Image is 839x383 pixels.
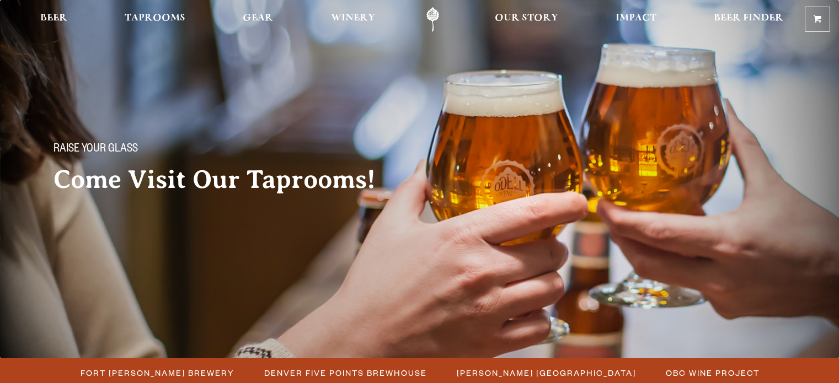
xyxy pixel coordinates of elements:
[616,14,656,23] span: Impact
[488,7,565,32] a: Our Story
[40,14,67,23] span: Beer
[54,166,398,193] h2: Come Visit Our Taprooms!
[74,365,240,381] a: Fort [PERSON_NAME] Brewery
[81,365,234,381] span: Fort [PERSON_NAME] Brewery
[264,365,427,381] span: Denver Five Points Brewhouse
[33,7,74,32] a: Beer
[457,365,636,381] span: [PERSON_NAME] [GEOGRAPHIC_DATA]
[659,365,765,381] a: OBC Wine Project
[331,14,375,23] span: Winery
[714,14,783,23] span: Beer Finder
[495,14,558,23] span: Our Story
[412,7,453,32] a: Odell Home
[125,14,185,23] span: Taprooms
[707,7,790,32] a: Beer Finder
[450,365,642,381] a: [PERSON_NAME] [GEOGRAPHIC_DATA]
[608,7,664,32] a: Impact
[243,14,273,23] span: Gear
[117,7,193,32] a: Taprooms
[258,365,432,381] a: Denver Five Points Brewhouse
[54,143,138,157] span: Raise your glass
[236,7,280,32] a: Gear
[324,7,382,32] a: Winery
[666,365,760,381] span: OBC Wine Project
